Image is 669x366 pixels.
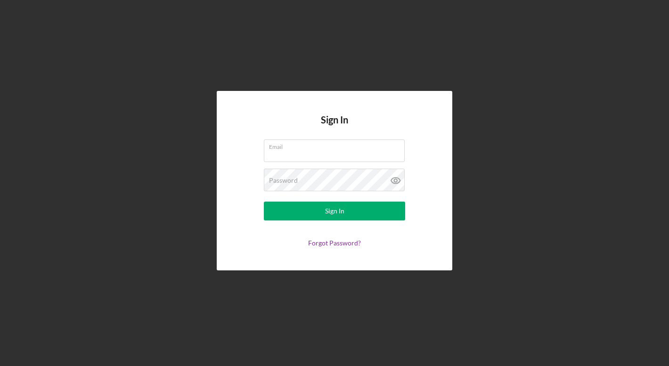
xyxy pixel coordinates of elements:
[264,202,405,220] button: Sign In
[308,239,361,247] a: Forgot Password?
[269,177,298,184] label: Password
[321,114,348,139] h4: Sign In
[269,140,405,150] label: Email
[325,202,344,220] div: Sign In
